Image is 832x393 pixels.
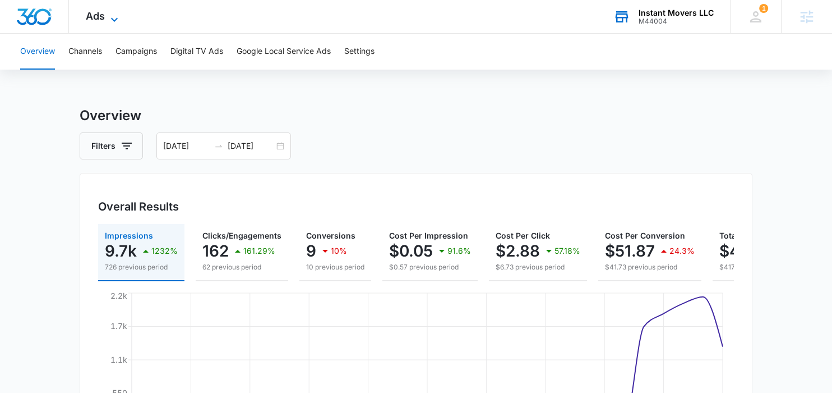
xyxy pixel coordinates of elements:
p: $6.73 previous period [496,262,580,272]
div: account id [639,17,714,25]
button: Overview [20,34,55,70]
p: $41.73 previous period [605,262,695,272]
span: Conversions [306,231,355,240]
h3: Overview [80,106,752,126]
p: $51.87 [605,242,655,260]
button: Filters [80,132,143,159]
input: End date [228,140,274,152]
p: 57.18% [554,247,580,255]
tspan: 1.1k [110,355,127,364]
button: Settings [344,34,375,70]
span: Cost Per Click [496,231,550,240]
span: 1 [759,4,768,13]
span: Total Spend [719,231,765,240]
p: 62 previous period [202,262,281,272]
p: 726 previous period [105,262,178,272]
div: account name [639,8,714,17]
button: Digital TV Ads [170,34,223,70]
p: 91.6% [447,247,471,255]
button: Channels [68,34,102,70]
p: $0.57 previous period [389,262,471,272]
h3: Overall Results [98,198,179,215]
input: Start date [163,140,210,152]
button: Campaigns [115,34,157,70]
p: $466.84 [719,242,785,260]
tspan: 1.7k [110,321,127,331]
tspan: 2.2k [110,291,127,300]
span: Cost Per Impression [389,231,468,240]
p: 1232% [151,247,178,255]
p: $2.88 [496,242,540,260]
p: 24.3% [669,247,695,255]
span: Impressions [105,231,153,240]
div: notifications count [759,4,768,13]
p: 9 [306,242,316,260]
span: to [214,141,223,150]
span: Cost Per Conversion [605,231,685,240]
p: $0.05 [389,242,433,260]
button: Google Local Service Ads [237,34,331,70]
span: swap-right [214,141,223,150]
p: 10% [331,247,347,255]
p: 161.29% [243,247,275,255]
p: 10 previous period [306,262,364,272]
p: $417.29 previous period [719,262,826,272]
p: 9.7k [105,242,137,260]
span: Ads [86,10,105,22]
span: Clicks/Engagements [202,231,281,240]
p: 162 [202,242,229,260]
